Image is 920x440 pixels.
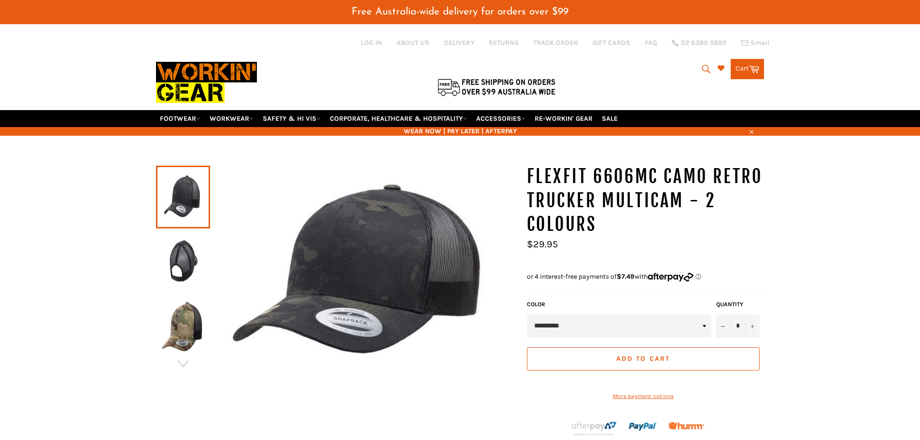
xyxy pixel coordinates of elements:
button: Reduce item quantity by one [716,314,731,338]
img: Humm_core_logo_RGB-01_300x60px_small_195d8312-4386-4de7-b182-0ef9b6303a37.png [668,422,704,429]
span: 02 6280 5885 [681,40,726,46]
a: TRACK ORDER [533,38,578,47]
img: Flat $9.95 shipping Australia wide [436,77,557,97]
button: Increase item quantity by one [745,314,760,338]
label: Quantity [716,300,760,309]
a: 02 6280 5885 [672,40,726,46]
a: RE-WORKIN' GEAR [531,110,596,127]
label: Color [527,300,711,309]
span: WEAR NOW | PAY LATER | AFTERPAY [156,127,764,136]
button: Add to Cart [527,347,760,370]
img: FLEXFIT 6606MC Retro Trucker Multicam - Workin' Gear [161,300,205,353]
a: Log in [361,39,382,47]
a: ABOUT US [396,38,429,47]
h1: FLEXFIT 6606MC Camo Retro Trucker Multicam - 2 Colours [527,165,764,237]
a: FOOTWEAR [156,110,204,127]
img: Workin Gear leaders in Workwear, Safety Boots, PPE, Uniforms. Australia's No.1 in Workwear [156,55,257,110]
a: ACCESSORIES [472,110,529,127]
a: SAFETY & HI VIS [259,110,325,127]
a: WORKWEAR [206,110,257,127]
a: CORPORATE, HEALTHCARE & HOSPITALITY [326,110,471,127]
span: Email [751,40,769,46]
img: FLEXFIT 6606MC Retro Trucker Multicam - Workin' Gear [210,165,517,380]
a: Cart [731,59,764,79]
span: Free Australia-wide delivery for orders over $99 [352,7,568,17]
img: FLEXFIT 6606MC Retro Trucker Multicam - Workin' Gear [161,235,205,288]
a: DELIVERY [444,38,474,47]
a: FAQ [645,38,657,47]
span: $29.95 [527,239,558,250]
span: Add to Cart [616,355,670,363]
a: Email [741,39,769,47]
a: RETURNS [489,38,519,47]
a: GIFT CARDS [593,38,630,47]
img: Afterpay-Logo-on-dark-bg_large.png [570,420,618,437]
a: SALE [598,110,622,127]
a: More payment options [527,392,760,400]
